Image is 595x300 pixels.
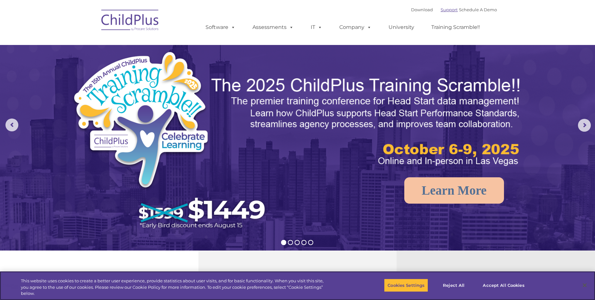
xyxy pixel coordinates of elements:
[89,69,117,74] span: Phone number
[382,21,421,34] a: University
[199,21,242,34] a: Software
[98,5,162,37] img: ChildPlus by Procare Solutions
[479,278,528,292] button: Accept All Cookies
[89,42,109,47] span: Last name
[411,7,497,12] font: |
[459,7,497,12] a: Schedule A Demo
[384,278,428,292] button: Cookies Settings
[404,177,504,204] a: Learn More
[411,7,433,12] a: Download
[578,278,592,292] button: Close
[21,278,327,297] div: This website uses cookies to create a better user experience, provide statistics about user visit...
[434,278,474,292] button: Reject All
[304,21,329,34] a: IT
[333,21,378,34] a: Company
[441,7,458,12] a: Support
[246,21,300,34] a: Assessments
[425,21,486,34] a: Training Scramble!!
